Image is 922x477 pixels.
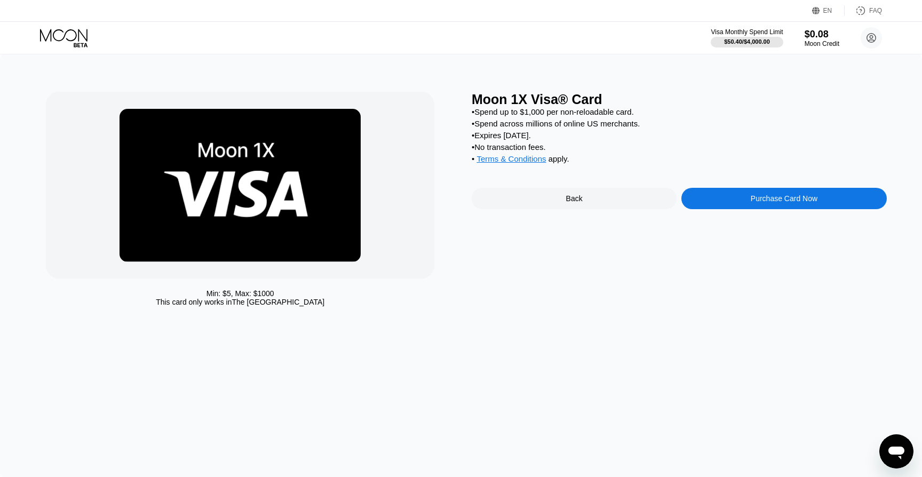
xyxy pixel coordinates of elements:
[823,7,832,14] div: EN
[476,154,546,163] span: Terms & Conditions
[472,92,887,107] div: Moon 1X Visa® Card
[845,5,882,16] div: FAQ
[206,289,274,298] div: Min: $ 5 , Max: $ 1000
[805,40,839,47] div: Moon Credit
[711,28,783,36] div: Visa Monthly Spend Limit
[724,38,770,45] div: $50.40 / $4,000.00
[156,298,324,306] div: This card only works in The [GEOGRAPHIC_DATA]
[472,188,677,209] div: Back
[812,5,845,16] div: EN
[472,107,887,116] div: • Spend up to $1,000 per non-reloadable card.
[751,194,817,203] div: Purchase Card Now
[805,29,839,47] div: $0.08Moon Credit
[566,194,583,203] div: Back
[472,119,887,128] div: • Spend across millions of online US merchants.
[805,29,839,40] div: $0.08
[472,131,887,140] div: • Expires [DATE].
[472,142,887,152] div: • No transaction fees.
[681,188,886,209] div: Purchase Card Now
[869,7,882,14] div: FAQ
[476,154,546,166] div: Terms & Conditions
[711,28,783,47] div: Visa Monthly Spend Limit$50.40/$4,000.00
[879,434,913,468] iframe: Кнопка запуска окна обмена сообщениями
[472,154,887,166] div: • apply .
